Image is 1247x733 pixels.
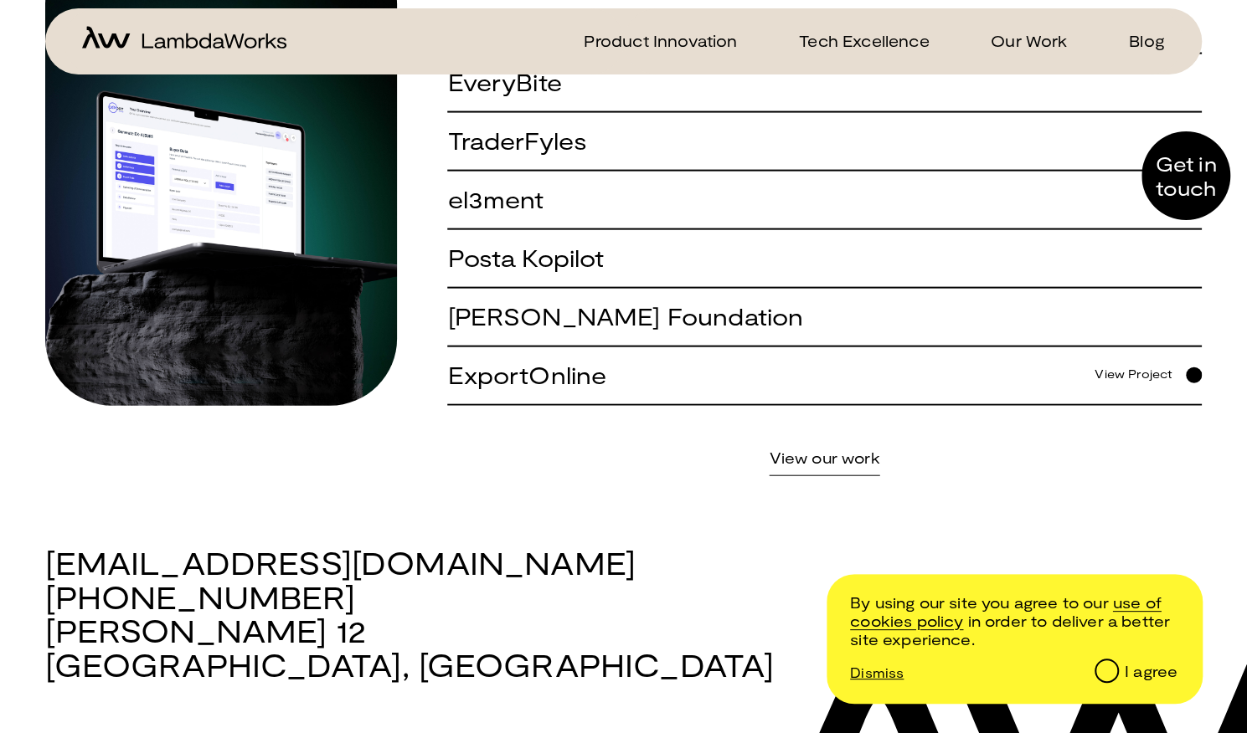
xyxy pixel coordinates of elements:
[447,172,1201,230] a: el3ment
[850,594,1177,648] p: By using our site you agree to our in order to deliver a better site experience.
[447,230,1201,289] a: Posta Kopilot
[447,304,803,330] h5: [PERSON_NAME] Foundation
[447,54,1201,113] a: EveryBite
[850,593,1162,630] a: /cookie-and-privacy-policy
[779,28,929,53] a: Tech Excellence
[584,28,738,53] p: Product Innovation
[45,546,1201,683] h3: [EMAIL_ADDRESS][DOMAIN_NAME] [PHONE_NUMBER] [PERSON_NAME] 12 [GEOGRAPHIC_DATA], [GEOGRAPHIC_DATA]
[564,28,738,53] a: Product Innovation
[447,347,1201,406] a: ExportOnlineView Project
[971,28,1067,53] a: Our Work
[799,28,929,53] p: Tech Excellence
[82,26,286,55] a: home-icon
[447,289,1201,347] a: [PERSON_NAME] Foundation
[1095,367,1172,383] span: View Project
[447,69,561,95] h5: EveryBite
[1129,28,1165,53] p: Blog
[1109,28,1165,53] a: Blog
[447,245,604,271] h5: Posta Kopilot
[447,362,606,388] h5: ExportOnline
[850,664,904,680] p: Dismiss
[447,128,587,154] h5: TraderFyles
[447,113,1201,172] a: TraderFyles
[991,28,1067,53] p: Our Work
[447,187,544,213] h5: el3ment
[1125,663,1177,681] div: I agree
[769,448,879,468] a: View our work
